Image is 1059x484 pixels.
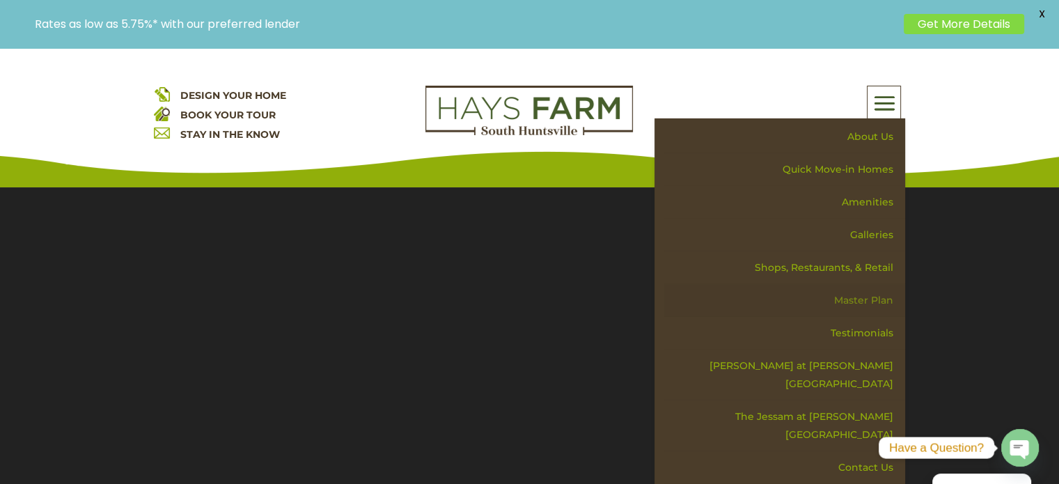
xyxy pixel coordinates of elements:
[664,153,905,186] a: Quick Move-in Homes
[180,128,280,141] a: STAY IN THE KNOW
[664,350,905,400] a: [PERSON_NAME] at [PERSON_NAME][GEOGRAPHIC_DATA]
[664,120,905,153] a: About Us
[35,17,897,31] p: Rates as low as 5.75%* with our preferred lender
[664,451,905,484] a: Contact Us
[664,186,905,219] a: Amenities
[664,400,905,451] a: The Jessam at [PERSON_NAME][GEOGRAPHIC_DATA]
[664,317,905,350] a: Testimonials
[1031,3,1052,24] span: X
[154,105,170,121] img: book your home tour
[180,109,276,121] a: BOOK YOUR TOUR
[425,126,633,139] a: hays farm homes huntsville development
[664,251,905,284] a: Shops, Restaurants, & Retail
[904,14,1024,34] a: Get More Details
[664,219,905,251] a: Galleries
[664,284,905,317] a: Master Plan
[425,86,633,136] img: Logo
[154,86,170,102] img: design your home
[180,89,286,102] a: DESIGN YOUR HOME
